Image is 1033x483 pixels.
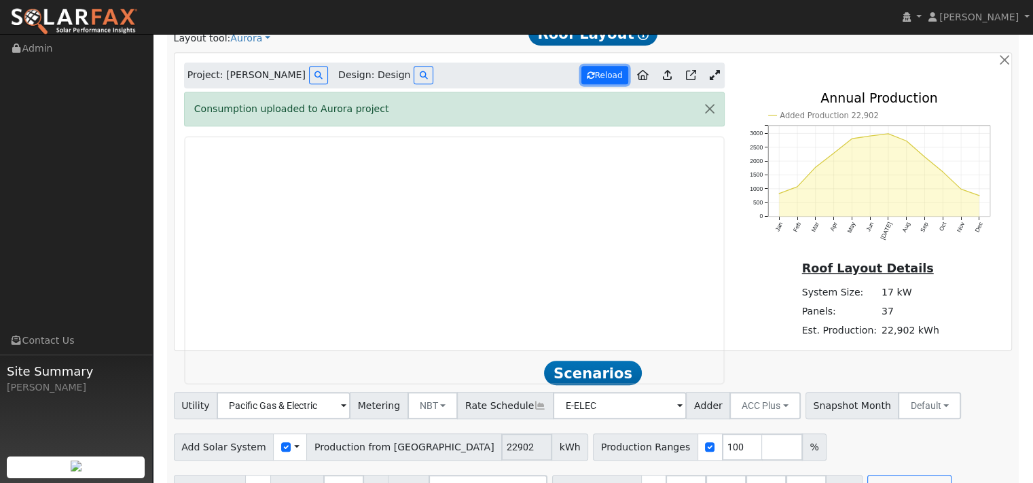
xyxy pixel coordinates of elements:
[681,65,702,86] a: Open in Aurora
[919,221,930,233] text: Sep
[350,392,408,419] span: Metering
[217,392,350,419] input: Select a Utility
[799,283,879,302] td: System Size:
[750,158,763,164] text: 2000
[407,392,458,419] button: NBT
[879,302,941,321] td: 37
[184,92,725,126] div: Consumption uploaded to Aurora project
[71,461,81,471] img: retrieve
[810,221,820,233] text: Mar
[174,392,218,419] span: Utility
[753,199,763,206] text: 500
[924,156,926,158] circle: onclick=""
[851,137,853,139] circle: onclick=""
[759,213,763,219] text: 0
[632,65,654,86] a: Aurora to Home
[829,221,839,232] text: Apr
[820,90,938,105] text: Annual Production
[174,33,231,43] span: Layout tool:
[796,185,798,187] circle: onclick=""
[974,220,985,233] text: Dec
[778,192,780,194] circle: onclick=""
[905,139,907,141] circle: onclick=""
[978,194,980,196] circle: onclick=""
[938,221,948,232] text: Oct
[581,66,628,84] button: Reload
[551,433,588,461] span: kWh
[593,433,697,461] span: Production Ranges
[686,392,730,419] span: Adder
[960,187,962,190] circle: onclick=""
[750,171,763,178] text: 1500
[799,321,879,340] td: Est. Production:
[7,362,145,380] span: Site Summary
[879,221,893,240] text: [DATE]
[10,7,138,36] img: SolarFax
[802,262,934,275] u: Roof Layout Details
[774,221,784,232] text: Jan
[865,221,875,232] text: Jun
[833,151,835,154] circle: onclick=""
[7,380,145,395] div: [PERSON_NAME]
[457,392,554,419] span: Rate Schedule
[879,321,941,340] td: 22,902 kWh
[230,31,270,46] a: Aurora
[553,392,687,419] input: Select a Rate Schedule
[814,166,816,168] circle: onclick=""
[942,171,944,173] circle: onclick=""
[750,130,763,137] text: 3000
[939,12,1019,22] span: [PERSON_NAME]
[792,221,802,233] text: Feb
[887,132,889,135] circle: onclick=""
[901,221,911,233] text: Aug
[187,68,306,82] span: Project: [PERSON_NAME]
[338,68,410,82] span: Design: Design
[869,135,871,137] circle: onclick=""
[846,220,856,234] text: May
[780,110,879,120] text: Added Production 22,902
[879,283,941,302] td: 17 kW
[802,433,827,461] span: %
[174,433,274,461] span: Add Solar System
[729,392,801,419] button: ACC Plus
[705,65,725,86] a: Expand Aurora window
[898,392,961,419] button: Default
[657,65,677,86] a: Upload consumption to Aurora project
[750,143,763,150] text: 2500
[306,433,502,461] span: Production from [GEOGRAPHIC_DATA]
[750,185,763,192] text: 1000
[805,392,899,419] span: Snapshot Month
[956,220,966,233] text: Nov
[799,302,879,321] td: Panels:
